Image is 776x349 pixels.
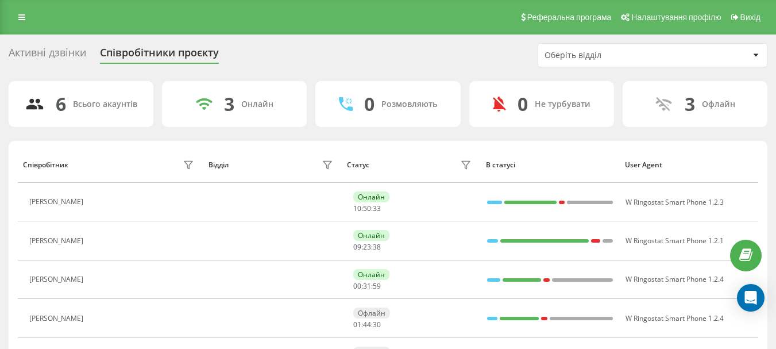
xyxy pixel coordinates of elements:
[100,47,219,64] div: Співробітники проєкту
[23,161,68,169] div: Співробітник
[73,99,137,109] div: Всього акаунтів
[353,320,361,329] span: 01
[685,93,695,115] div: 3
[353,269,389,280] div: Онлайн
[29,198,86,206] div: [PERSON_NAME]
[353,191,389,202] div: Онлайн
[381,99,437,109] div: Розмовляють
[209,161,229,169] div: Відділ
[373,204,381,213] span: 33
[702,99,735,109] div: Офлайн
[353,281,361,291] span: 00
[353,308,390,319] div: Офлайн
[353,282,381,290] div: : :
[373,320,381,329] span: 30
[740,13,760,22] span: Вихід
[373,281,381,291] span: 59
[486,161,614,169] div: В статусі
[626,236,724,246] span: W Ringostat Smart Phone 1.2.1
[353,321,381,329] div: : :
[29,237,86,245] div: [PERSON_NAME]
[353,242,361,252] span: 09
[29,315,86,323] div: [PERSON_NAME]
[737,284,765,312] div: Open Intercom Messenger
[241,99,273,109] div: Онлайн
[545,51,682,60] div: Оберіть відділ
[353,230,389,241] div: Онлайн
[631,13,721,22] span: Налаштування профілю
[535,99,590,109] div: Не турбувати
[527,13,612,22] span: Реферальна програма
[353,205,381,213] div: : :
[347,161,369,169] div: Статус
[363,242,371,252] span: 23
[626,197,724,207] span: W Ringostat Smart Phone 1.2.3
[224,93,234,115] div: 3
[353,243,381,251] div: : :
[626,313,724,323] span: W Ringostat Smart Phone 1.2.4
[363,204,371,213] span: 50
[518,93,528,115] div: 0
[9,47,86,64] div: Активні дзвінки
[625,161,753,169] div: User Agent
[363,281,371,291] span: 31
[363,320,371,329] span: 44
[353,204,361,213] span: 10
[364,93,375,115] div: 0
[56,93,66,115] div: 6
[29,275,86,283] div: [PERSON_NAME]
[373,242,381,252] span: 38
[626,274,724,284] span: W Ringostat Smart Phone 1.2.4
